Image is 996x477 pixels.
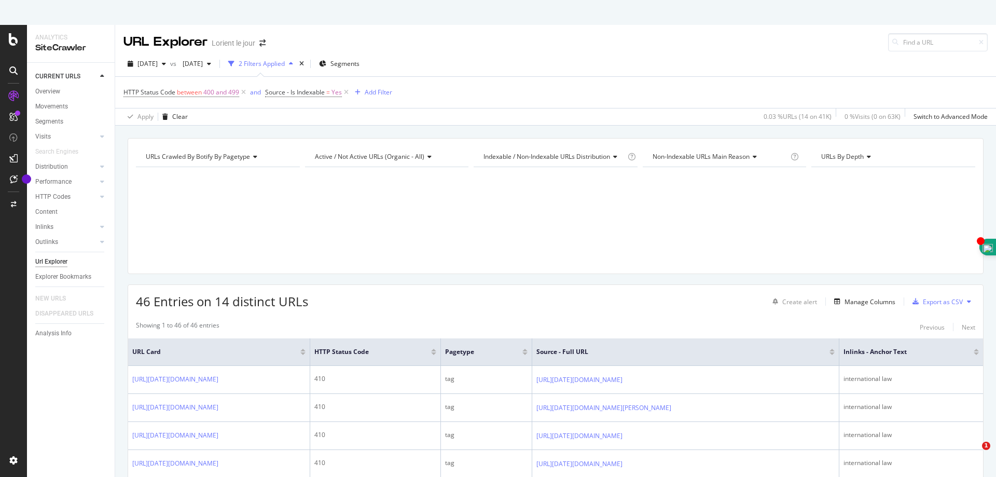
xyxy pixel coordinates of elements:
button: and [250,87,261,97]
div: Export as CSV [923,297,963,306]
span: = [326,88,330,97]
span: Non-Indexable URLs Main Reason [653,152,750,161]
button: Switch to Advanced Mode [909,108,988,125]
div: Clear [172,112,188,121]
a: Performance [35,176,97,187]
div: Add Filter [365,88,392,97]
div: SiteCrawler [35,42,106,54]
div: international law [843,374,979,384]
span: Indexable / Non-Indexable URLs distribution [483,152,610,161]
div: Previous [920,323,945,332]
h4: Indexable / Non-Indexable URLs Distribution [481,148,626,165]
div: Search Engines [35,146,78,157]
iframe: Intercom live chat [961,442,986,467]
span: URLs by Depth [821,152,864,161]
button: Apply [123,108,154,125]
div: 0 % Visits ( 0 on 63K ) [845,112,901,121]
a: Distribution [35,161,97,172]
span: 46 Entries on 14 distinct URLs [136,293,308,310]
a: [URL][DATE][DOMAIN_NAME] [132,430,218,441]
a: Explorer Bookmarks [35,271,107,282]
div: NEW URLS [35,293,66,304]
div: arrow-right-arrow-left [259,39,266,47]
span: Source - Full URL [536,347,814,357]
a: NEW URLS [35,293,76,304]
h4: Active / Not Active URLs [313,148,460,165]
div: 410 [314,402,436,412]
a: Visits [35,131,97,142]
span: Source - Is Indexable [265,88,325,97]
div: Switch to Advanced Mode [914,112,988,121]
a: [URL][DATE][DOMAIN_NAME] [536,375,622,385]
a: Movements [35,101,107,112]
div: Apply [137,112,154,121]
a: Content [35,207,107,217]
div: Analytics [35,33,106,42]
span: 2025 Jul. 1st [178,59,203,68]
div: international law [843,430,979,440]
a: Segments [35,116,107,127]
a: CURRENT URLS [35,71,97,82]
a: [URL][DATE][DOMAIN_NAME] [132,458,218,469]
div: Manage Columns [845,297,895,306]
span: URLs Crawled By Botify By pagetype [146,152,250,161]
button: Export as CSV [908,293,963,310]
div: Content [35,207,58,217]
span: Inlinks - Anchor Text [843,347,958,357]
a: [URL][DATE][DOMAIN_NAME] [132,374,218,385]
div: 2 Filters Applied [239,59,285,68]
a: Url Explorer [35,256,107,267]
div: international law [843,458,979,468]
div: Distribution [35,161,68,172]
div: Inlinks [35,222,53,233]
div: CURRENT URLS [35,71,80,82]
a: Outlinks [35,237,97,248]
button: Next [962,321,975,333]
div: Movements [35,101,68,112]
span: between [177,88,202,97]
a: [URL][DATE][DOMAIN_NAME] [536,459,622,469]
div: tag [445,458,528,468]
div: 410 [314,374,436,384]
button: 2 Filters Applied [224,56,297,72]
button: Segments [315,56,364,72]
div: HTTP Codes [35,192,71,202]
div: international law [843,402,979,412]
span: HTTP Status Code [123,88,175,97]
div: DISAPPEARED URLS [35,308,93,319]
span: Segments [330,59,359,68]
button: Previous [920,321,945,333]
a: [URL][DATE][DOMAIN_NAME][PERSON_NAME] [536,403,671,413]
a: Search Engines [35,146,89,157]
a: Analysis Info [35,328,107,339]
button: Add Filter [351,86,392,99]
span: HTTP Status Code [314,347,416,357]
div: Explorer Bookmarks [35,271,91,282]
div: Performance [35,176,72,187]
div: Outlinks [35,237,58,248]
div: 410 [314,458,436,468]
h4: URLs by Depth [819,148,966,165]
div: 410 [314,430,436,440]
span: URL Card [132,347,298,357]
a: [URL][DATE][DOMAIN_NAME] [132,402,218,413]
span: 1 [982,442,990,450]
div: tag [445,374,528,384]
div: Analysis Info [35,328,72,339]
div: Next [962,323,975,332]
span: 2025 Jul. 1st [137,59,158,68]
button: Clear [158,108,188,125]
h4: URLs Crawled By Botify By pagetype [144,148,290,165]
a: DISAPPEARED URLS [35,308,104,319]
div: Segments [35,116,63,127]
h4: Non-Indexable URLs Main Reason [651,148,789,165]
button: Create alert [768,293,817,310]
span: 400 and 499 [203,85,239,100]
button: [DATE] [178,56,215,72]
a: Inlinks [35,222,97,233]
div: Url Explorer [35,256,67,267]
a: [URL][DATE][DOMAIN_NAME] [536,431,622,441]
div: Overview [35,86,60,97]
input: Find a URL [888,33,988,51]
div: Tooltip anchor [22,174,31,184]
